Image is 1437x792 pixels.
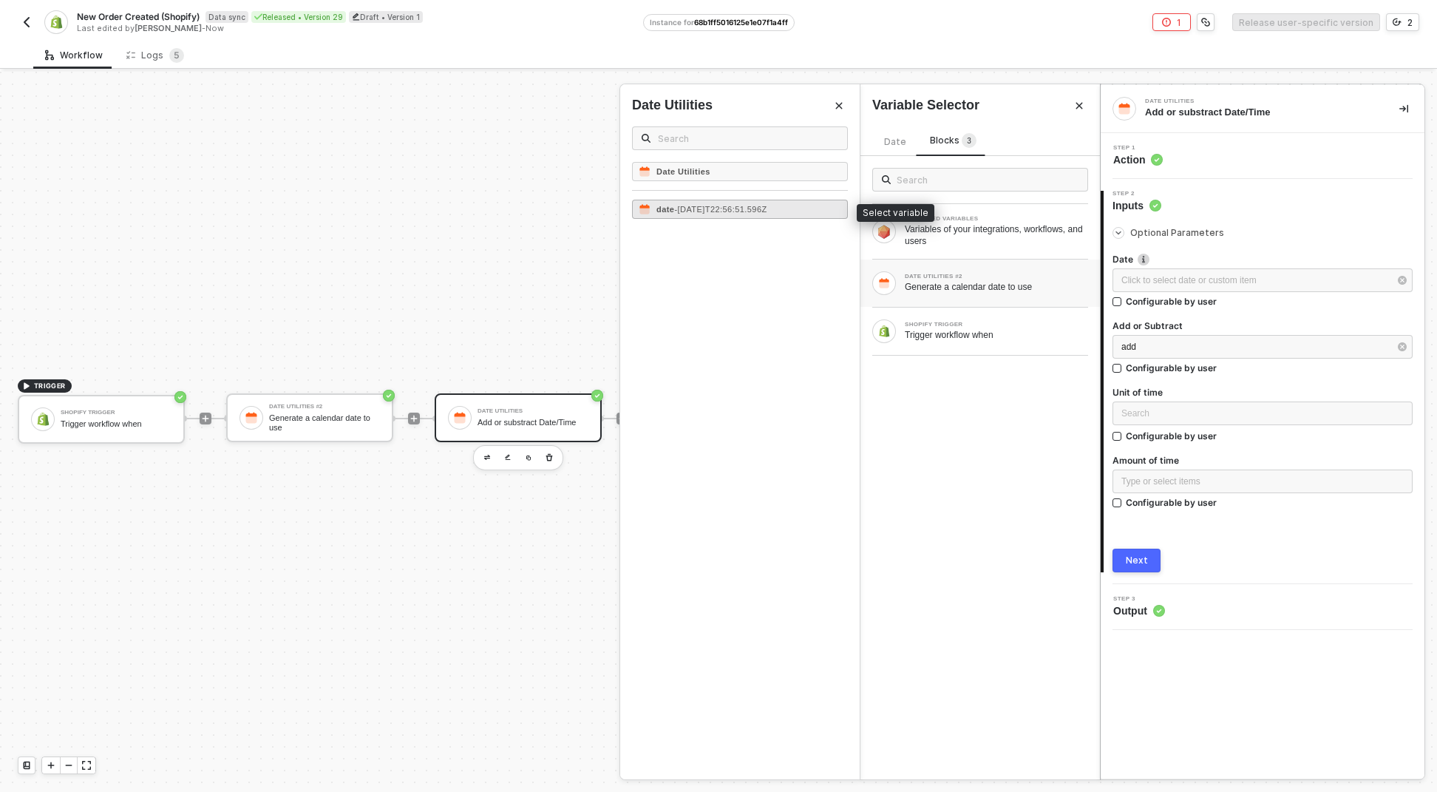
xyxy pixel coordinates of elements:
span: 5 [174,50,180,61]
div: Configurable by user [1126,496,1217,509]
span: Instance for [650,18,694,27]
input: Search [658,130,838,146]
label: Unit of time [1112,386,1413,399]
img: icon-info [1138,254,1149,265]
strong: Date Utilities [656,167,710,176]
div: Variable Selector [872,96,979,115]
div: Configurable by user [1126,430,1217,442]
button: Next [1112,549,1161,572]
img: search [642,134,650,143]
button: 2 [1386,13,1419,31]
span: New Order Created (Shopify) [77,10,200,23]
div: Next [1126,555,1148,566]
div: Configurable by user [1126,295,1217,308]
img: integration-icon [1118,102,1131,115]
div: Step 2Inputs Optional ParametersDateicon-infoConfigurable by userAdd or SubtractaddConfigurable b... [1101,191,1424,572]
span: icon-minus [64,761,73,770]
div: Variables of your integrations, workflows, and users [905,223,1088,247]
span: icon-play [47,761,55,770]
div: Optional Parameters [1112,225,1413,241]
span: Step 2 [1112,191,1161,197]
img: Date Utilities [639,166,650,177]
div: Released • Version 29 [251,11,346,23]
button: Release user-specific version [1232,13,1380,31]
input: Search [897,172,1078,188]
img: back [21,16,33,28]
div: 1 [1177,16,1181,29]
span: Output [1113,603,1165,618]
span: icon-arrow-right-small [1114,229,1123,237]
sup: 5 [169,48,184,63]
img: Block [878,224,890,238]
div: Date Utilities [632,96,713,115]
strong: date [656,205,674,214]
span: Data sync [205,11,248,23]
span: icon-versioning [1393,18,1402,27]
div: SHOPIFY TRIGGER [905,322,1088,328]
button: Close [830,97,848,115]
img: Block [878,325,890,337]
div: Draft • Version 1 [349,11,423,23]
div: Workflow [45,50,103,61]
div: Generate a calendar date to use [905,281,1088,293]
span: icon-expand [82,761,91,770]
span: Optional Parameters [1130,227,1224,238]
button: Close [1070,97,1088,115]
div: Last edited by - Now [77,23,642,34]
span: Blocks [930,135,976,146]
button: back [18,13,35,31]
div: Date Utilities [1145,98,1367,104]
sup: 3 [962,133,976,148]
span: Date [884,136,906,147]
span: 3 [967,137,971,145]
span: Step 3 [1113,596,1165,602]
span: - [DATE]T22:56:51.596Z [674,205,767,214]
span: icon-edit [352,13,360,21]
div: Add or substract Date/Time [1145,106,1376,119]
div: Trigger workflow when [905,329,1088,341]
div: 2 [1407,16,1413,29]
label: Amount of time [1112,454,1413,467]
div: Configurable by user [1126,362,1217,374]
button: 1 [1152,13,1191,31]
div: DATE UTILITIES #2 [905,274,1088,280]
span: Inputs [1112,198,1161,213]
span: Action [1113,152,1163,167]
span: icon-error-page [1162,18,1171,27]
div: EMBEDDED VARIABLES [905,216,1088,222]
img: date [639,203,650,215]
label: Add or Subtract [1112,319,1413,332]
img: integration-icon [50,16,62,29]
span: add [1121,342,1136,352]
span: 68b1ff5016125e1e07f1a4ff [694,18,788,27]
span: [PERSON_NAME] [135,23,202,33]
div: Select variable [857,204,934,222]
img: Block [878,277,890,289]
span: Step 1 [1113,145,1163,151]
img: search [882,175,891,184]
span: icon-collapse-right [1399,104,1408,113]
div: Logs [126,48,184,63]
div: Step 1Action [1101,145,1424,167]
label: Date [1112,253,1413,265]
div: Step 3Output [1101,596,1424,618]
